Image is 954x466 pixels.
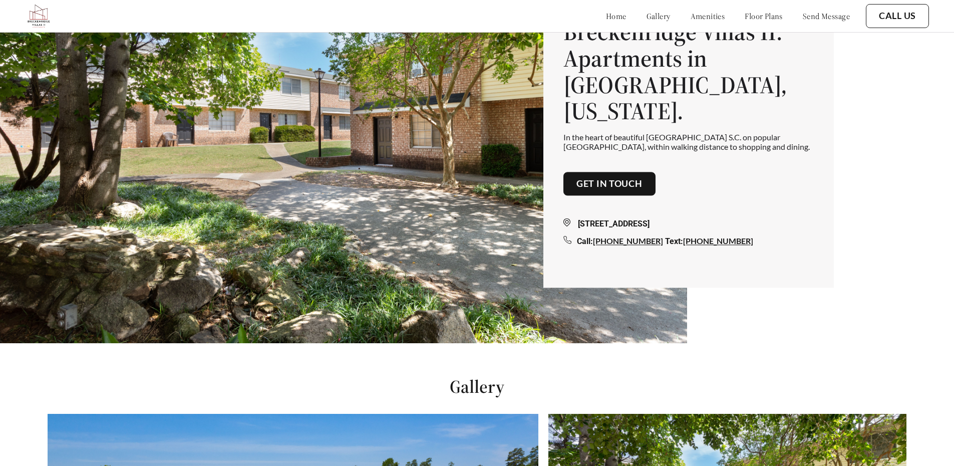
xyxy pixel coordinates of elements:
a: [PHONE_NUMBER] [593,237,663,246]
p: In the heart of beautiful [GEOGRAPHIC_DATA] S.C. on popular [GEOGRAPHIC_DATA], within walking dis... [563,133,814,152]
h1: Breckenridge Villas II: Apartments in [GEOGRAPHIC_DATA], [US_STATE]. [563,19,814,124]
a: [PHONE_NUMBER] [683,237,753,246]
span: Text: [665,237,683,247]
a: floor plans [745,11,783,21]
div: [STREET_ADDRESS] [563,218,814,230]
a: Get in touch [576,178,643,189]
a: amenities [691,11,725,21]
span: Call: [577,237,593,247]
a: Call Us [879,11,916,22]
img: bv2_logo.png [25,3,52,30]
a: send message [803,11,850,21]
a: home [606,11,626,21]
button: Get in touch [563,172,656,196]
a: gallery [647,11,671,21]
button: Call Us [866,4,929,28]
